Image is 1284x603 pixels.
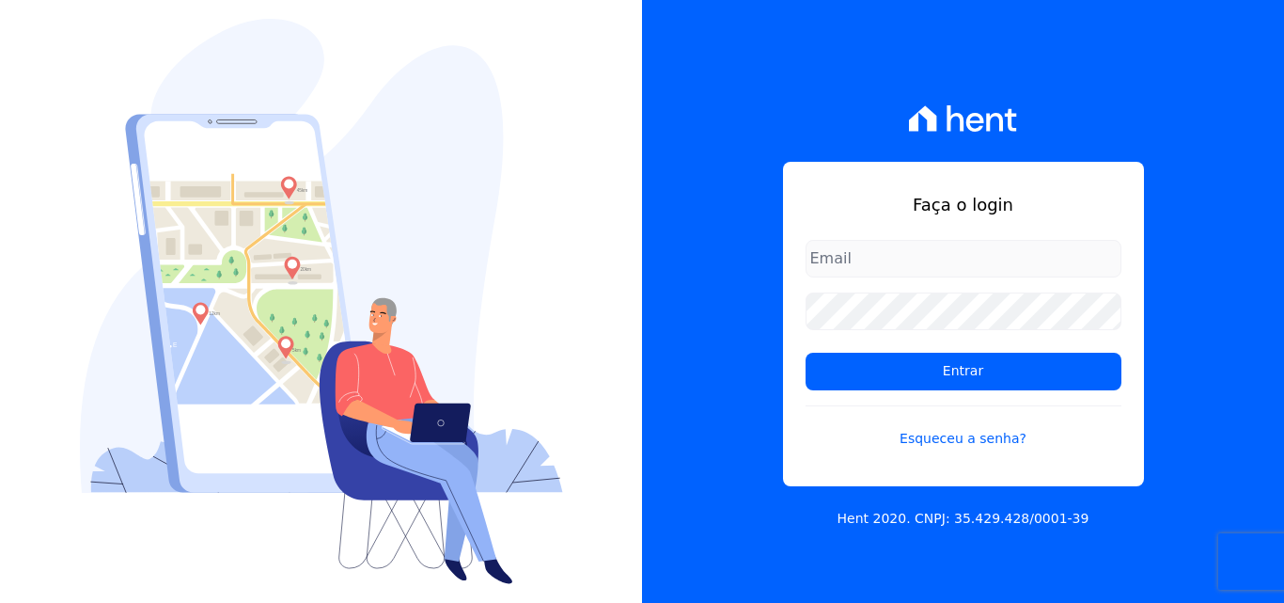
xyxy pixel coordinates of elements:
input: Email [806,240,1121,278]
input: Entrar [806,353,1121,390]
img: Login [80,19,563,584]
h1: Faça o login [806,192,1121,217]
p: Hent 2020. CNPJ: 35.429.428/0001-39 [838,509,1089,529]
a: Esqueceu a senha? [806,405,1121,449]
